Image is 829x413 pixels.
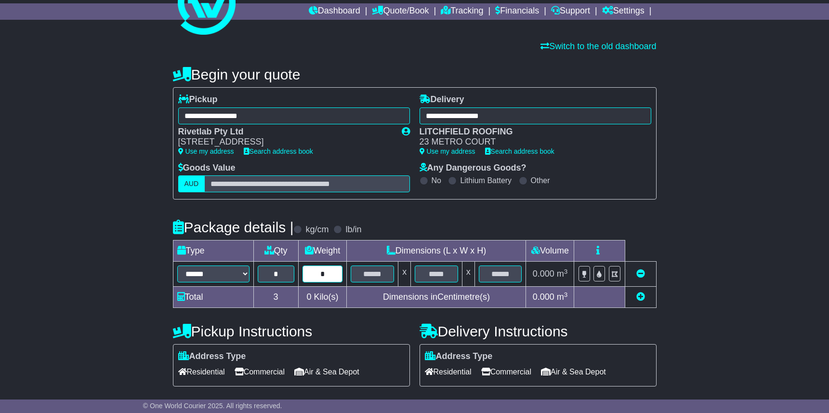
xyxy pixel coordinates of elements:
td: Volume [526,240,574,262]
div: Rivetlab Pty Ltd [178,127,392,137]
a: Search address book [485,147,554,155]
span: Residential [425,364,472,379]
span: © One World Courier 2025. All rights reserved. [143,402,282,410]
label: Goods Value [178,163,236,173]
h4: Package details | [173,219,294,235]
span: 0.000 [533,292,554,302]
label: No [432,176,441,185]
div: LITCHFIELD ROOFING [420,127,642,137]
span: m [557,292,568,302]
a: Remove this item [636,269,645,279]
div: 23 METRO COURT [420,137,642,147]
label: Address Type [178,351,246,362]
span: m [557,269,568,279]
label: lb/in [345,225,361,235]
a: Use my address [420,147,475,155]
label: Any Dangerous Goods? [420,163,526,173]
div: [STREET_ADDRESS] [178,137,392,147]
span: Air & Sea Depot [541,364,606,379]
label: AUD [178,175,205,192]
a: Add new item [636,292,645,302]
td: Qty [253,240,298,262]
a: Use my address [178,147,234,155]
label: kg/cm [305,225,329,235]
td: 3 [253,287,298,308]
td: Kilo(s) [298,287,347,308]
a: Search address book [244,147,313,155]
label: Other [531,176,550,185]
a: Quote/Book [372,3,429,20]
span: Residential [178,364,225,379]
td: x [398,262,411,287]
a: Switch to the old dashboard [540,41,656,51]
a: Support [551,3,590,20]
h4: Pickup Instructions [173,323,410,339]
label: Lithium Battery [460,176,512,185]
h4: Delivery Instructions [420,323,657,339]
label: Pickup [178,94,218,105]
label: Delivery [420,94,464,105]
span: 0.000 [533,269,554,279]
span: 0 [306,292,311,302]
td: x [462,262,474,287]
span: Air & Sea Depot [294,364,359,379]
td: Total [173,287,253,308]
sup: 3 [564,268,568,275]
td: Weight [298,240,347,262]
td: Dimensions in Centimetre(s) [347,287,526,308]
span: Commercial [235,364,285,379]
a: Tracking [441,3,483,20]
label: Address Type [425,351,493,362]
a: Dashboard [309,3,360,20]
a: Financials [495,3,539,20]
td: Type [173,240,253,262]
a: Settings [602,3,645,20]
td: Dimensions (L x W x H) [347,240,526,262]
span: Commercial [481,364,531,379]
h4: Begin your quote [173,67,657,82]
sup: 3 [564,291,568,298]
